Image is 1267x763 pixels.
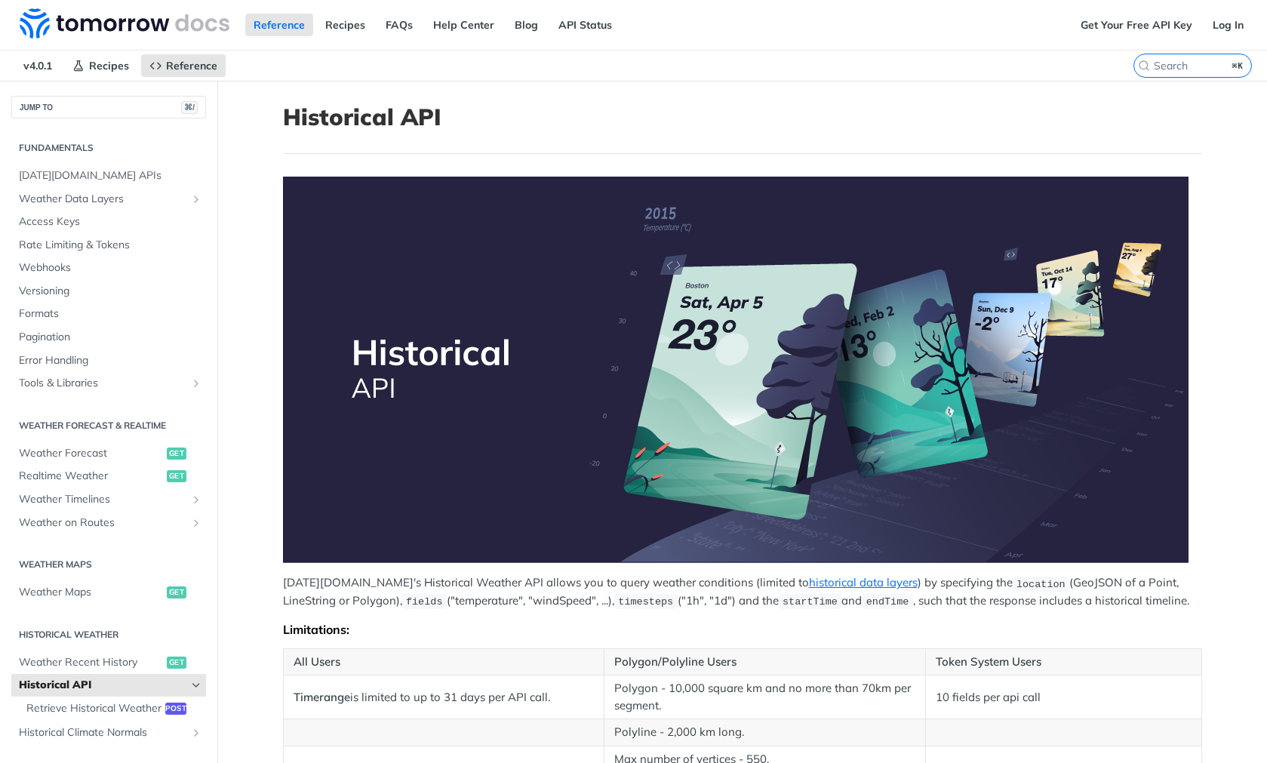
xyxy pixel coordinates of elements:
[19,284,202,299] span: Versioning
[1072,14,1201,36] a: Get Your Free API Key
[1016,578,1066,589] span: location
[283,177,1189,563] img: Historical-API.png
[167,586,186,598] span: get
[11,628,206,641] h2: Historical Weather
[11,165,206,187] a: [DATE][DOMAIN_NAME] APIs
[1138,60,1150,72] svg: Search
[11,419,206,432] h2: Weather Forecast & realtime
[181,101,198,114] span: ⌘/
[283,622,1202,637] div: Limitations:
[604,648,926,675] th: Polygon/Polyline Users
[19,469,163,484] span: Realtime Weather
[190,517,202,529] button: Show subpages for Weather on Routes
[19,655,163,670] span: Weather Recent History
[1229,58,1247,73] kbd: ⌘K
[11,257,206,279] a: Webhooks
[11,234,206,257] a: Rate Limiting & Tokens
[20,8,229,38] img: Tomorrow.io Weather API Docs
[926,648,1201,675] th: Token System Users
[11,96,206,118] button: JUMP TO⌘/
[604,719,926,746] td: Polyline - 2,000 km long.
[11,512,206,534] a: Weather on RoutesShow subpages for Weather on Routes
[19,515,186,531] span: Weather on Routes
[19,330,202,345] span: Pagination
[11,188,206,211] a: Weather Data LayersShow subpages for Weather Data Layers
[11,349,206,372] a: Error Handling
[11,674,206,697] a: Historical APIHide subpages for Historical API
[167,470,186,482] span: get
[294,690,350,704] strong: Timerange
[283,648,604,675] th: All Users
[165,703,186,715] span: post
[19,376,186,391] span: Tools & Libraries
[166,59,217,72] span: Reference
[15,54,60,77] span: v4.0.1
[783,596,838,608] span: startTime
[19,678,186,693] span: Historical API
[19,492,186,507] span: Weather Timelines
[141,54,226,77] a: Reference
[506,14,546,36] a: Blog
[190,193,202,205] button: Show subpages for Weather Data Layers
[618,596,673,608] span: timesteps
[19,260,202,275] span: Webhooks
[1204,14,1252,36] a: Log In
[190,727,202,739] button: Show subpages for Historical Climate Normals
[11,372,206,395] a: Tools & LibrariesShow subpages for Tools & Libraries
[926,675,1201,719] td: 10 fields per api call
[283,675,604,719] td: is limited to up to 31 days per API call.
[190,377,202,389] button: Show subpages for Tools & Libraries
[406,596,443,608] span: fields
[283,103,1202,131] h1: Historical API
[19,585,163,600] span: Weather Maps
[604,675,926,719] td: Polygon - 10,000 square km and no more than 70km per segment.
[283,574,1202,610] p: [DATE][DOMAIN_NAME]'s Historical Weather API allows you to query weather conditions (limited to )...
[167,448,186,460] span: get
[425,14,503,36] a: Help Center
[11,581,206,604] a: Weather Mapsget
[11,326,206,349] a: Pagination
[190,494,202,506] button: Show subpages for Weather Timelines
[19,446,163,461] span: Weather Forecast
[11,721,206,744] a: Historical Climate NormalsShow subpages for Historical Climate Normals
[317,14,374,36] a: Recipes
[89,59,129,72] span: Recipes
[809,575,918,589] a: historical data layers
[26,701,161,716] span: Retrieve Historical Weather
[11,280,206,303] a: Versioning
[866,596,909,608] span: endTime
[11,141,206,155] h2: Fundamentals
[19,306,202,322] span: Formats
[11,211,206,233] a: Access Keys
[19,192,186,207] span: Weather Data Layers
[11,558,206,571] h2: Weather Maps
[11,303,206,325] a: Formats
[377,14,421,36] a: FAQs
[245,14,313,36] a: Reference
[11,442,206,465] a: Weather Forecastget
[190,679,202,691] button: Hide subpages for Historical API
[19,697,206,720] a: Retrieve Historical Weatherpost
[64,54,137,77] a: Recipes
[167,657,186,669] span: get
[19,168,202,183] span: [DATE][DOMAIN_NAME] APIs
[283,177,1202,563] span: Expand image
[11,465,206,488] a: Realtime Weatherget
[550,14,620,36] a: API Status
[11,651,206,674] a: Weather Recent Historyget
[19,238,202,253] span: Rate Limiting & Tokens
[11,488,206,511] a: Weather TimelinesShow subpages for Weather Timelines
[19,725,186,740] span: Historical Climate Normals
[19,353,202,368] span: Error Handling
[19,214,202,229] span: Access Keys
